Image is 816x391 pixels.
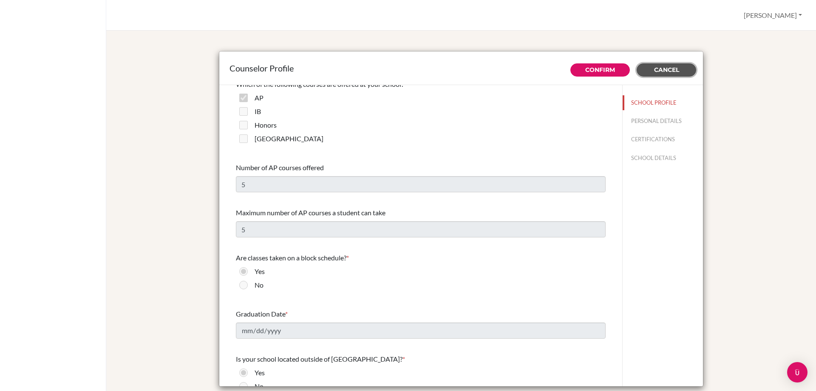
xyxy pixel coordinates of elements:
[255,266,265,277] label: Yes
[255,93,263,103] label: AP
[236,163,324,171] span: Number of AP courses offered
[236,355,402,363] span: Is your school located outside of [GEOGRAPHIC_DATA]?
[236,310,285,318] span: Graduation Date
[229,62,693,74] div: Counselor Profile
[255,120,277,130] label: Honors
[623,132,703,147] button: CERTIFICATIONS
[236,208,385,217] span: Maximum number of AP courses a student can take
[236,254,346,262] span: Are classes taken on a block schedule?
[255,134,323,144] label: [GEOGRAPHIC_DATA]
[255,280,263,290] label: No
[623,95,703,110] button: SCHOOL PROFILE
[255,368,265,378] label: Yes
[623,151,703,166] button: SCHOOL DETAILS
[787,362,807,382] div: Open Intercom Messenger
[740,7,806,23] button: [PERSON_NAME]
[255,106,261,117] label: IB
[623,114,703,128] button: PERSONAL DETAILS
